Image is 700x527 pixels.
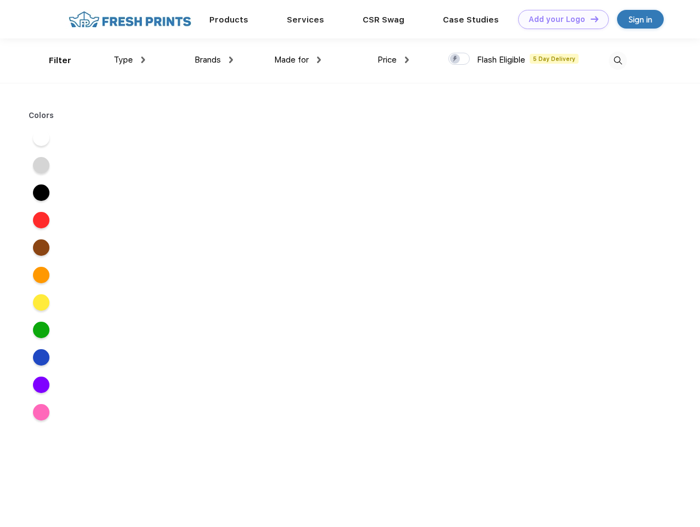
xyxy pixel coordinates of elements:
img: dropdown.png [229,57,233,63]
div: Sign in [629,13,652,26]
span: Type [114,55,133,65]
span: Price [377,55,397,65]
div: Colors [20,110,63,121]
span: 5 Day Delivery [530,54,579,64]
img: dropdown.png [141,57,145,63]
div: Filter [49,54,71,67]
span: Brands [195,55,221,65]
a: Products [209,15,248,25]
span: Made for [274,55,309,65]
a: Sign in [617,10,664,29]
span: Flash Eligible [477,55,525,65]
img: dropdown.png [405,57,409,63]
img: DT [591,16,598,22]
img: fo%20logo%202.webp [65,10,195,29]
a: CSR Swag [363,15,404,25]
img: desktop_search.svg [609,52,627,70]
a: Services [287,15,324,25]
img: dropdown.png [317,57,321,63]
div: Add your Logo [529,15,585,24]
